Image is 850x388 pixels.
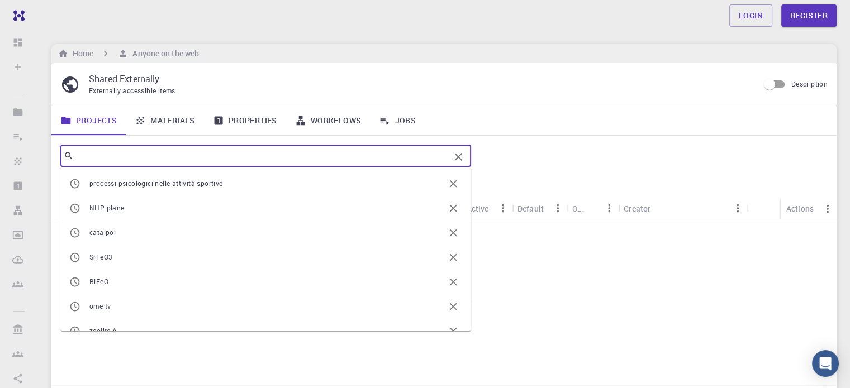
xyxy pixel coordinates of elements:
[729,199,747,217] button: Menu
[89,179,223,188] span: processi psicologici nelle attività sportive
[89,72,750,85] p: Shared Externally
[89,326,117,335] span: zeolite A
[56,47,201,60] nav: breadcrumb
[812,350,839,377] div: Open Intercom Messenger
[51,106,126,135] a: Projects
[494,199,512,217] button: Menu
[447,198,489,219] div: Jobs Active
[89,252,112,261] span: SrFeO3
[650,199,668,217] button: Sort
[51,219,837,385] div: No Projects Yet
[128,47,199,60] h6: Anyone on the web
[729,4,772,27] a: Login
[449,148,467,166] button: Clear
[600,199,618,217] button: Menu
[786,198,814,219] div: Actions
[89,277,108,286] span: BiFeO
[68,47,93,60] h6: Home
[781,4,837,27] a: Register
[618,198,747,219] div: Creator
[59,178,78,196] button: Columns
[582,199,600,217] button: Sort
[567,198,618,219] div: Owner
[517,198,544,219] div: Default
[572,198,582,219] div: Owner
[512,198,567,219] div: Default
[204,106,286,135] a: Properties
[89,301,111,310] span: ome tv
[126,106,204,135] a: Materials
[781,198,837,219] div: Actions
[441,198,512,219] div: Jobs Active
[89,86,175,95] span: Externally accessible items
[9,10,25,21] img: logo
[286,106,371,135] a: Workflows
[89,203,125,212] span: NHP plane
[549,199,567,217] button: Menu
[624,198,650,219] div: Creator
[791,79,828,88] span: Description
[89,228,116,237] span: catalpol
[819,200,837,218] button: Menu
[370,106,425,135] a: Jobs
